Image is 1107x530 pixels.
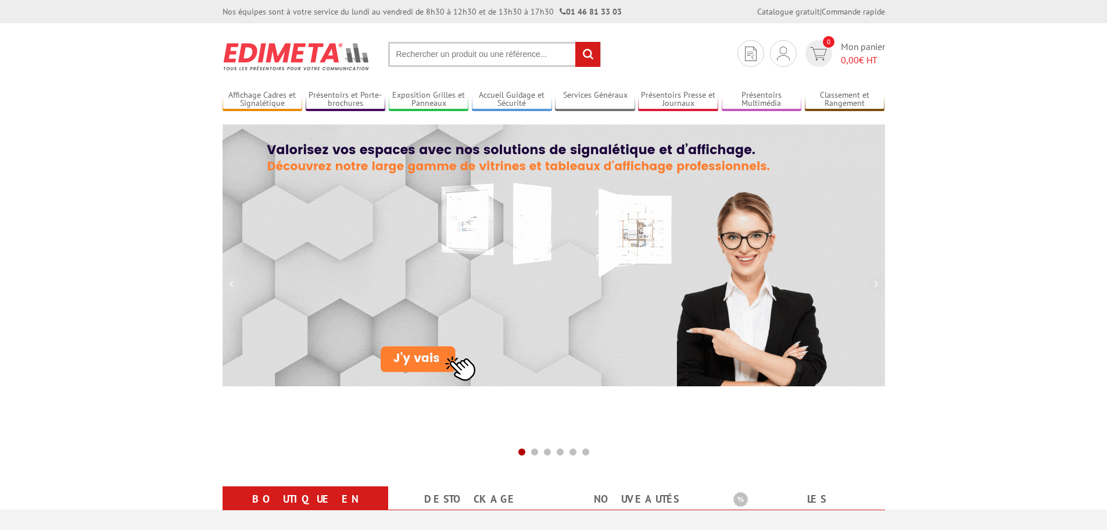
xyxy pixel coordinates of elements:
img: devis rapide [810,47,827,61]
div: | [757,6,885,17]
a: nouveautés [568,489,705,510]
a: Accueil Guidage et Sécurité [472,90,552,109]
a: Services Généraux [555,90,635,109]
a: devis rapide 0 Mon panier 0,00€ HT [803,40,885,67]
img: devis rapide [745,47,757,61]
a: Exposition Grilles et Panneaux [389,90,469,109]
input: Rechercher un produit ou une référence... [388,42,601,67]
a: Présentoirs Presse et Journaux [638,90,718,109]
div: Nos équipes sont à votre service du lundi au vendredi de 8h30 à 12h30 et de 13h30 à 17h30 [223,6,622,17]
strong: 01 46 81 33 03 [560,6,622,17]
span: Mon panier [841,40,885,67]
a: Présentoirs Multimédia [722,90,802,109]
b: Les promotions [733,489,879,512]
a: Commande rapide [822,6,885,17]
span: 0 [823,36,834,48]
img: Présentoir, panneau, stand - Edimeta - PLV, affichage, mobilier bureau, entreprise [223,35,371,78]
a: Destockage [402,489,540,510]
span: 0,00 [841,54,859,66]
a: Catalogue gratuit [757,6,820,17]
img: devis rapide [777,47,790,61]
a: Affichage Cadres et Signalétique [223,90,303,109]
a: Classement et Rangement [805,90,885,109]
a: Présentoirs et Porte-brochures [306,90,386,109]
span: € HT [841,54,885,67]
input: rechercher [575,42,600,67]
